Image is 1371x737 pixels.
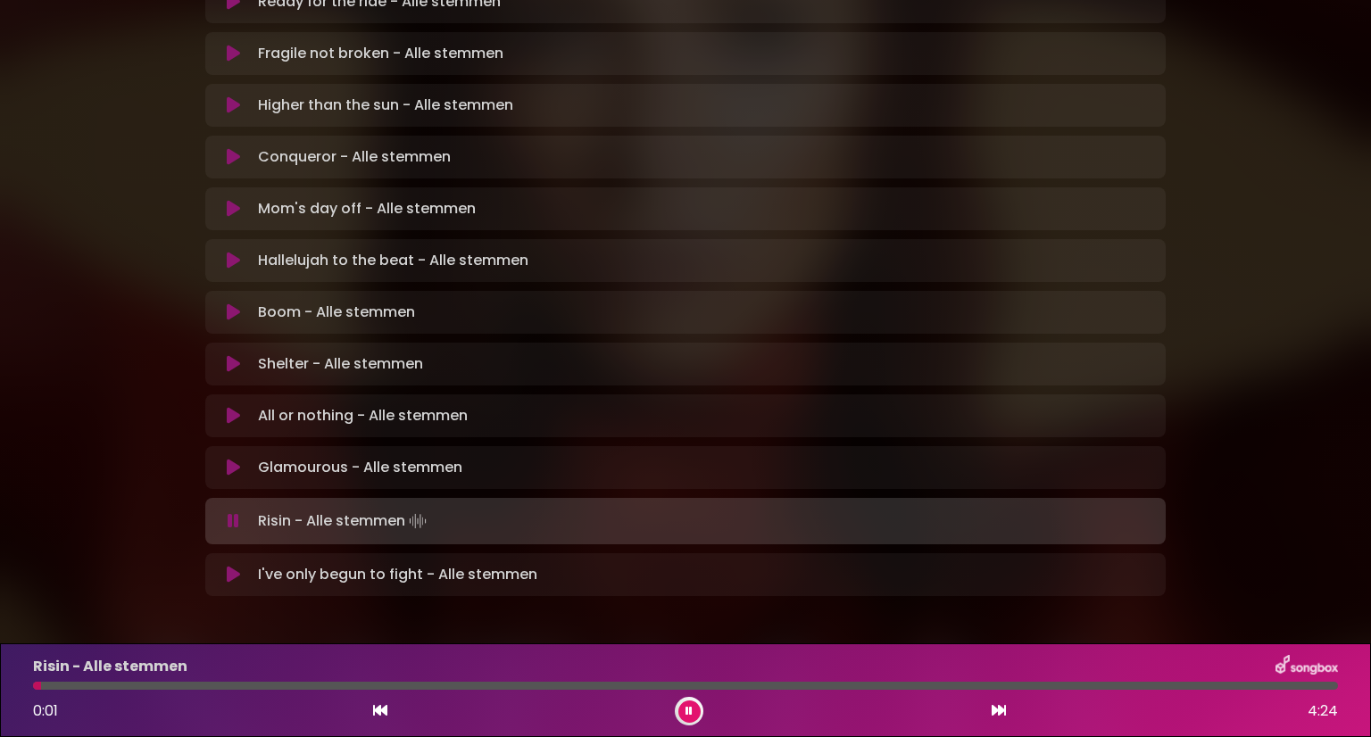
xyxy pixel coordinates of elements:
p: Conqueror - Alle stemmen [258,146,451,168]
p: All or nothing - Alle stemmen [258,405,468,426]
p: Hallelujah to the beat - Alle stemmen [258,250,528,271]
p: Fragile not broken - Alle stemmen [258,43,503,64]
p: Shelter - Alle stemmen [258,353,423,375]
p: Risin - Alle stemmen [33,656,187,677]
p: Mom's day off - Alle stemmen [258,198,476,219]
p: Risin - Alle stemmen [258,509,430,534]
p: I've only begun to fight - Alle stemmen [258,564,537,585]
p: Boom - Alle stemmen [258,302,415,323]
p: Higher than the sun - Alle stemmen [258,95,513,116]
img: songbox-logo-white.png [1275,655,1338,678]
img: waveform4.gif [405,509,430,534]
p: Glamourous - Alle stemmen [258,457,462,478]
